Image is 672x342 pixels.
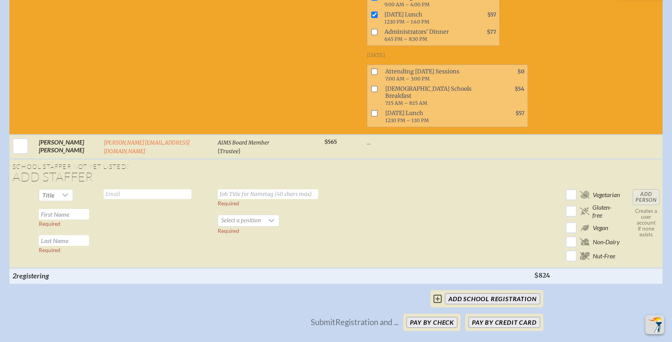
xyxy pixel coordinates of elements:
span: Vegan [593,224,608,232]
span: [DATE] [367,52,385,59]
img: To the top [647,317,663,333]
input: Email [104,189,191,199]
span: Nut-Free [593,252,615,260]
p: ... [367,138,528,146]
label: Required [218,228,239,234]
span: ) [239,147,240,154]
span: $57 [515,110,524,117]
label: Required [218,200,239,207]
span: Non-Dairy [593,238,620,246]
input: Job Title for Nametag (40 chars max) [218,189,318,199]
p: Creates a user account if none exists [633,208,659,238]
span: $57 [487,11,496,18]
span: 7:15 AM – 8:15 AM [385,100,427,106]
span: $565 [324,139,337,145]
th: $824 [531,268,563,283]
span: Vegetarian [593,191,620,199]
p: Submit Registration and ... [311,318,399,326]
span: Attending [DATE] Sessions [382,66,493,84]
input: add School Registration [445,293,540,304]
span: ( [218,147,220,154]
span: 6:45 PM – 8:30 PM [384,36,427,42]
span: Gluten-free [592,203,620,219]
span: registering [16,271,49,280]
span: Trustee [220,148,239,155]
label: Required [39,247,60,253]
span: $54 [515,86,524,92]
span: 12:10 PM – 1:40 PM [384,19,429,25]
span: $0 [517,68,524,75]
button: Pay by Credit Card [468,317,540,328]
span: 7:00 AM – 3:00 PM [385,76,430,82]
a: [PERSON_NAME][EMAIL_ADDRESS][DOMAIN_NAME] [104,139,190,155]
td: [PERSON_NAME] [PERSON_NAME] [36,135,100,159]
label: Required [39,221,60,227]
th: 2 [9,268,100,283]
button: Scroll Top [645,315,664,334]
span: [DATE] Lunch [381,9,465,27]
button: Pay by Check [406,317,457,328]
span: AIMS Board Member [218,139,270,146]
span: Title [42,191,55,199]
span: $77 [487,29,496,35]
span: [DATE] Lunch [382,108,493,125]
span: 9:00 AM – 4:00 PM [384,2,430,7]
span: Administrators' Dinner [381,27,465,44]
input: Last Name [39,235,89,246]
span: Select a position [218,215,264,226]
span: 12:10 PM – 1:10 PM [385,117,429,123]
input: First Name [39,209,89,219]
span: Title [39,190,58,201]
span: [DEMOGRAPHIC_DATA] Schools Breakfast [382,84,493,108]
